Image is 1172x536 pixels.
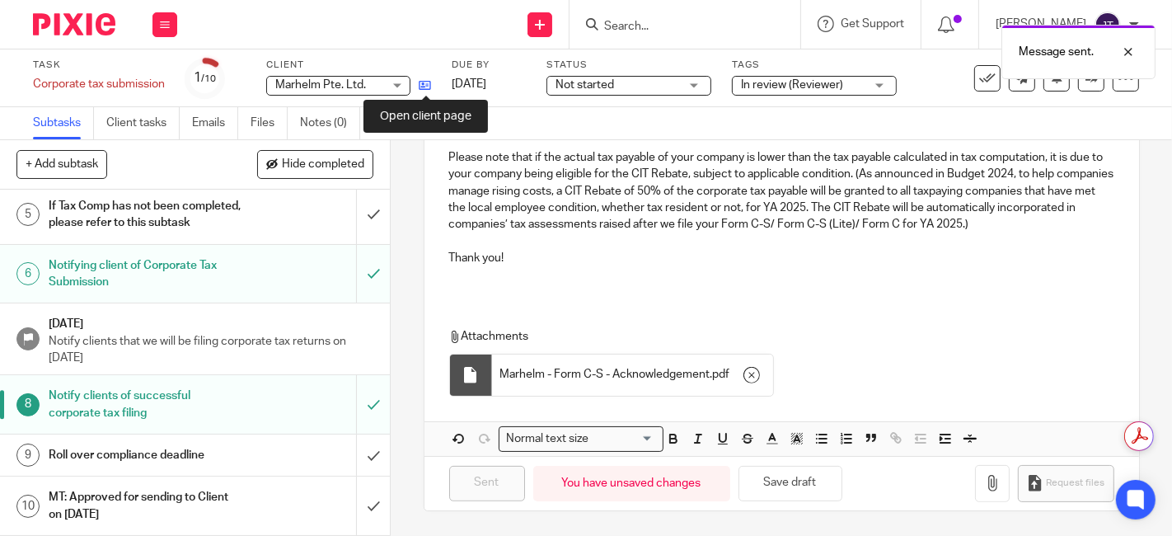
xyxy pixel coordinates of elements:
div: You have unsaved changes [533,466,730,501]
a: Files [251,107,288,139]
p: Notify clients that we will be filing corporate tax returns on [DATE] [49,333,373,367]
h1: Notifying client of Corporate Tax Submission [49,253,243,295]
span: Marhelm - Form C-S - Acknowledgement [500,366,710,383]
button: + Add subtask [16,150,107,178]
p: Please note that if the actual tax payable of your company is lower than the tax payable calculat... [449,149,1114,233]
input: Search for option [593,430,653,448]
span: Normal text size [503,430,593,448]
div: 1 [195,68,217,87]
a: Client tasks [106,107,180,139]
input: Sent [449,466,525,501]
div: Corporate tax submission [33,76,165,92]
span: In review (Reviewer) [741,79,843,91]
p: Attachments [449,328,1104,345]
p: Message sent. [1019,44,1094,60]
div: . [492,355,773,396]
div: 9 [16,444,40,467]
span: pdf [713,366,730,383]
a: Audit logs [373,107,436,139]
a: Emails [192,107,238,139]
a: Subtasks [33,107,94,139]
div: 5 [16,203,40,226]
h1: MT: Approved for sending to Client on [DATE] [49,485,243,527]
label: Status [546,59,711,72]
p: Thank you! [449,250,1114,266]
label: Task [33,59,165,72]
div: 10 [16,495,40,518]
h1: Roll over compliance deadline [49,443,243,468]
button: Save draft [738,466,842,501]
button: Request files [1018,465,1113,502]
img: svg%3E [1095,12,1121,38]
div: 8 [16,393,40,416]
div: Search for option [499,426,663,452]
h1: Notify clients of successful corporate tax filing [49,383,243,426]
button: Hide completed [257,150,373,178]
span: [DATE] [452,78,486,90]
img: Pixie [33,13,115,35]
span: Marhelm Pte. Ltd. [275,79,366,91]
h1: If Tax Comp has not been completed, please refer to this subtask [49,194,243,236]
div: 6 [16,262,40,285]
small: /10 [202,74,217,83]
span: Hide completed [282,158,364,172]
h1: [DATE] [49,312,373,332]
label: Client [266,59,431,72]
span: Not started [556,79,614,91]
a: Notes (0) [300,107,360,139]
label: Due by [452,59,526,72]
span: Request files [1047,477,1105,490]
